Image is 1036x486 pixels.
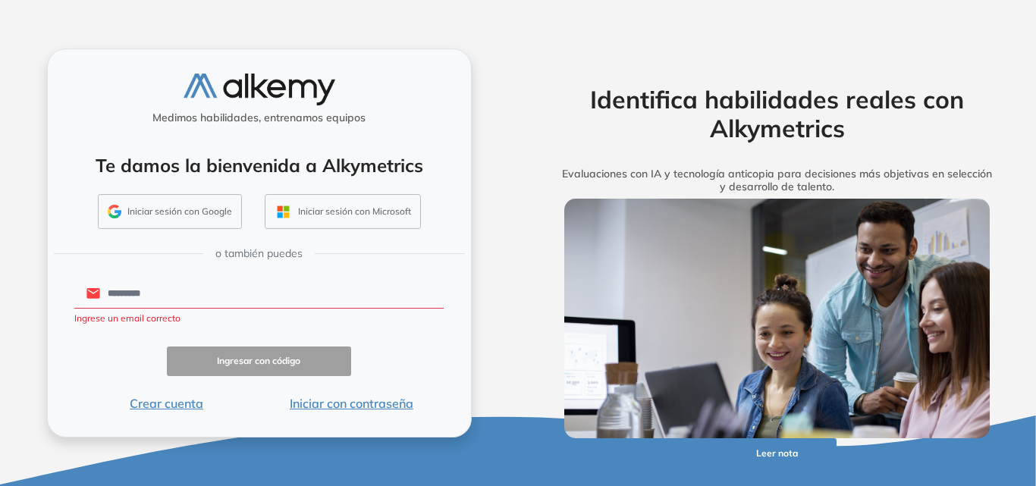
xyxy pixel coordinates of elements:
[763,310,1036,486] div: Widget de chat
[108,205,121,218] img: GMAIL_ICON
[564,199,990,438] img: img-more-info
[54,111,465,124] h5: Medimos habilidades, entrenamos equipos
[275,203,292,221] img: OUTLOOK_ICON
[215,246,303,262] span: o también puedes
[259,394,444,412] button: Iniciar con contraseña
[74,394,259,412] button: Crear cuenta
[541,168,1014,193] h5: Evaluaciones con IA y tecnología anticopia para decisiones más objetivas en selección y desarroll...
[184,74,335,105] img: logo-alkemy
[718,438,837,468] button: Leer nota
[763,310,1036,486] iframe: Chat Widget
[67,155,451,177] h4: Te damos la bienvenida a Alkymetrics
[541,85,1014,143] h2: Identifica habilidades reales con Alkymetrics
[74,312,444,325] p: Ingrese un email correcto
[98,194,242,229] button: Iniciar sesión con Google
[167,346,352,376] button: Ingresar con código
[265,194,421,229] button: Iniciar sesión con Microsoft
